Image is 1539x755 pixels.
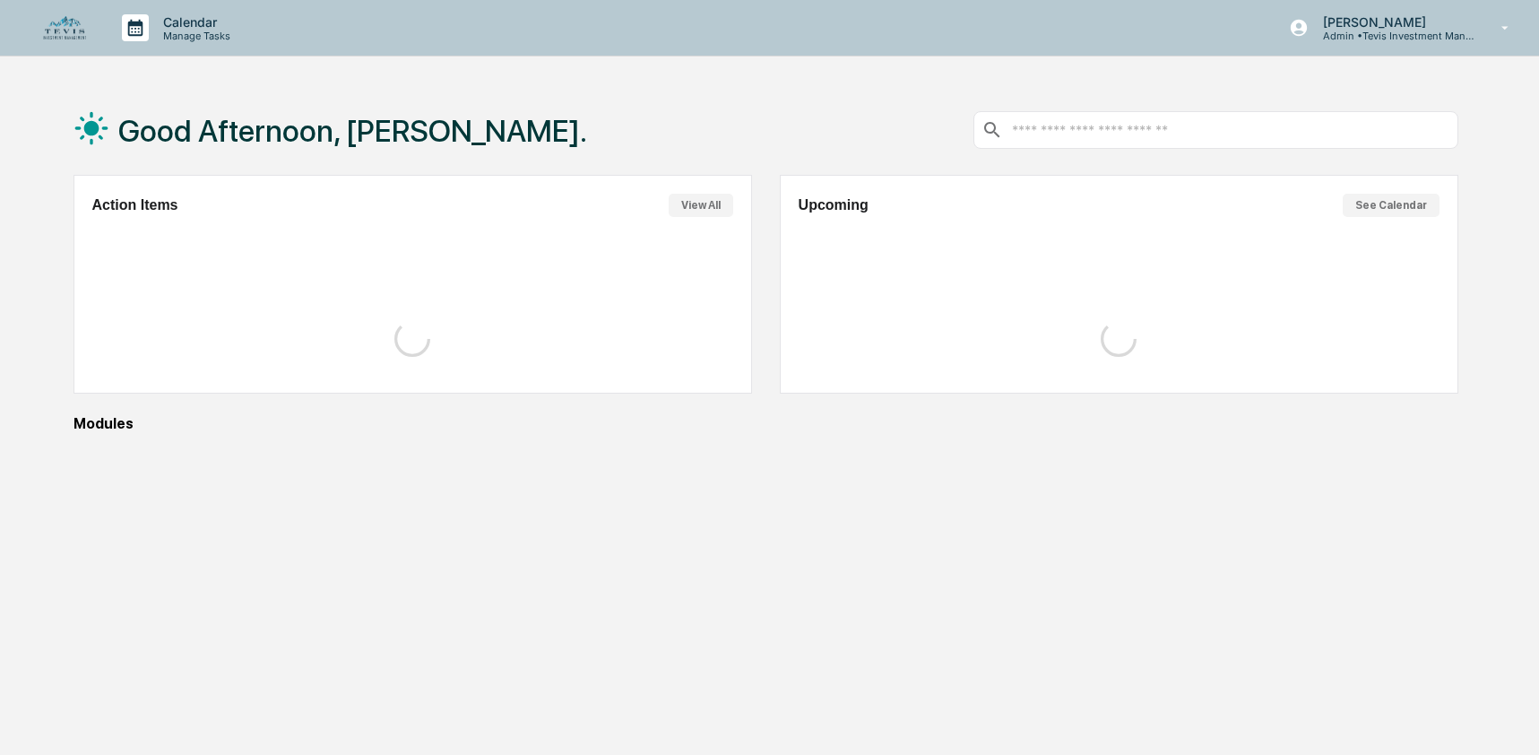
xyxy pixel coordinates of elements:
[1309,30,1475,42] p: Admin • Tevis Investment Management
[43,16,86,40] img: logo
[149,14,239,30] p: Calendar
[1309,14,1475,30] p: [PERSON_NAME]
[92,197,178,213] h2: Action Items
[118,113,587,149] h1: Good Afternoon, [PERSON_NAME].
[73,415,1458,432] div: Modules
[799,197,869,213] h2: Upcoming
[669,194,733,217] button: View All
[149,30,239,42] p: Manage Tasks
[1343,194,1440,217] button: See Calendar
